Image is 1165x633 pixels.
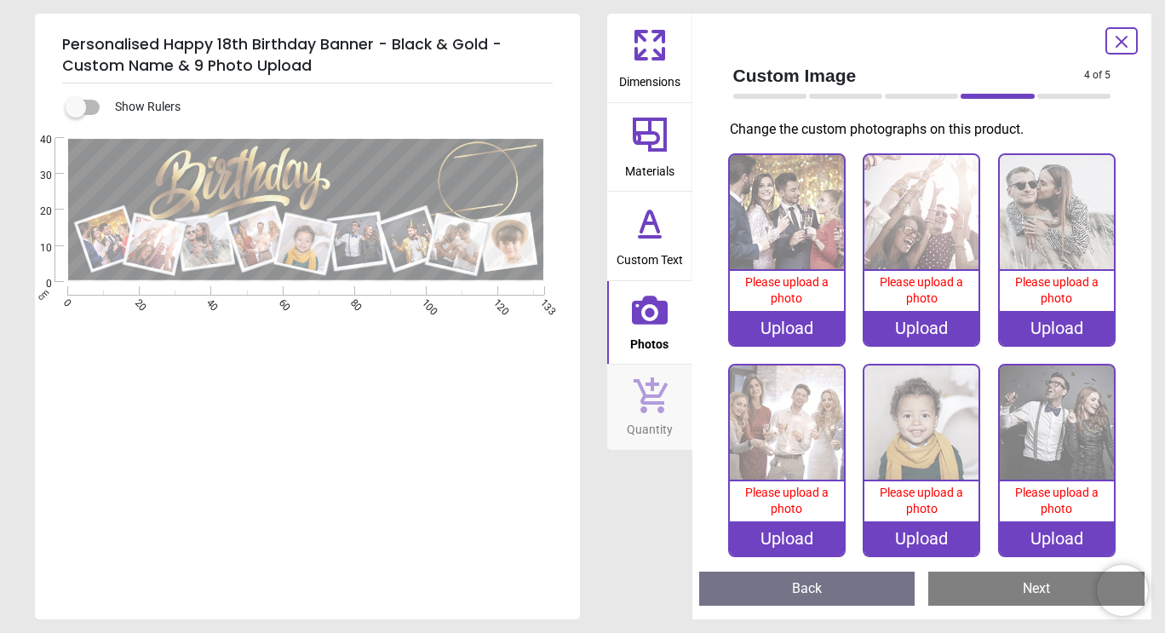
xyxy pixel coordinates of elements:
[418,296,429,308] span: 100
[625,155,674,181] span: Materials
[1097,565,1148,616] iframe: Brevo live chat
[204,296,215,308] span: 40
[20,241,52,256] span: 10
[617,244,683,269] span: Custom Text
[699,572,915,606] button: Back
[733,63,1085,88] span: Custom Image
[627,413,673,439] span: Quantity
[76,97,580,118] div: Show Rulers
[745,486,829,516] span: Please upload a photo
[60,296,71,308] span: 0
[864,521,978,555] div: Upload
[607,103,692,192] button: Materials
[347,296,358,308] span: 80
[864,311,978,345] div: Upload
[880,275,963,306] span: Please upload a photo
[1000,521,1114,555] div: Upload
[745,275,829,306] span: Please upload a photo
[20,169,52,183] span: 30
[928,572,1145,606] button: Next
[607,14,692,102] button: Dimensions
[730,120,1125,139] p: Change the custom photographs on this product.
[607,192,692,280] button: Custom Text
[607,281,692,365] button: Photos
[490,296,501,308] span: 120
[20,204,52,219] span: 20
[607,365,692,450] button: Quantity
[537,296,548,308] span: 133
[1084,68,1110,83] span: 4 of 5
[1015,275,1099,306] span: Please upload a photo
[630,328,669,354] span: Photos
[275,296,286,308] span: 60
[62,27,553,83] h5: Personalised Happy 18th Birthday Banner - Black & Gold - Custom Name & 9 Photo Upload
[730,521,844,555] div: Upload
[1000,311,1114,345] div: Upload
[730,311,844,345] div: Upload
[36,286,51,302] span: cm
[131,296,142,308] span: 20
[20,133,52,147] span: 40
[20,277,52,291] span: 0
[1015,486,1099,516] span: Please upload a photo
[880,486,963,516] span: Please upload a photo
[619,66,680,91] span: Dimensions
